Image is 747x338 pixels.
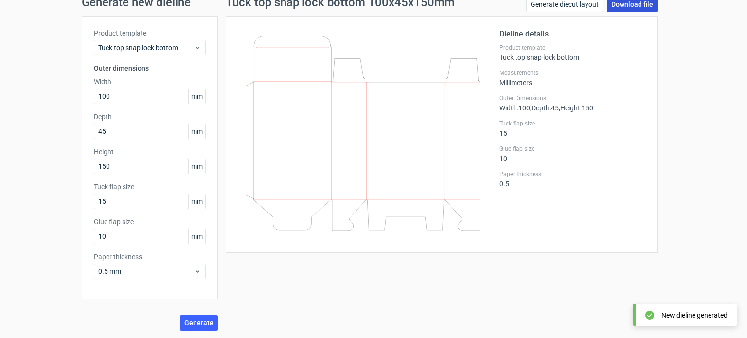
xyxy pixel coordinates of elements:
[499,145,645,153] label: Glue flap size
[499,170,645,178] label: Paper thickness
[180,315,218,331] button: Generate
[188,89,205,104] span: mm
[94,63,206,73] h3: Outer dimensions
[94,112,206,122] label: Depth
[499,44,645,61] div: Tuck top snap lock bottom
[499,28,645,40] h2: Dieline details
[188,124,205,139] span: mm
[188,229,205,244] span: mm
[98,267,194,276] span: 0.5 mm
[499,69,645,87] div: Millimeters
[499,94,645,102] label: Outer Dimensions
[94,182,206,192] label: Tuck flap size
[499,170,645,188] div: 0.5
[94,252,206,262] label: Paper thickness
[94,147,206,157] label: Height
[559,104,593,112] span: , Height : 150
[188,159,205,174] span: mm
[499,69,645,77] label: Measurements
[499,120,645,137] div: 15
[98,43,194,53] span: Tuck top snap lock bottom
[499,104,530,112] span: Width : 100
[94,77,206,87] label: Width
[499,120,645,127] label: Tuck flap size
[499,145,645,162] div: 10
[530,104,559,112] span: , Depth : 45
[94,28,206,38] label: Product template
[94,217,206,227] label: Glue flap size
[661,310,728,320] div: New dieline generated
[184,320,213,326] span: Generate
[188,194,205,209] span: mm
[499,44,645,52] label: Product template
